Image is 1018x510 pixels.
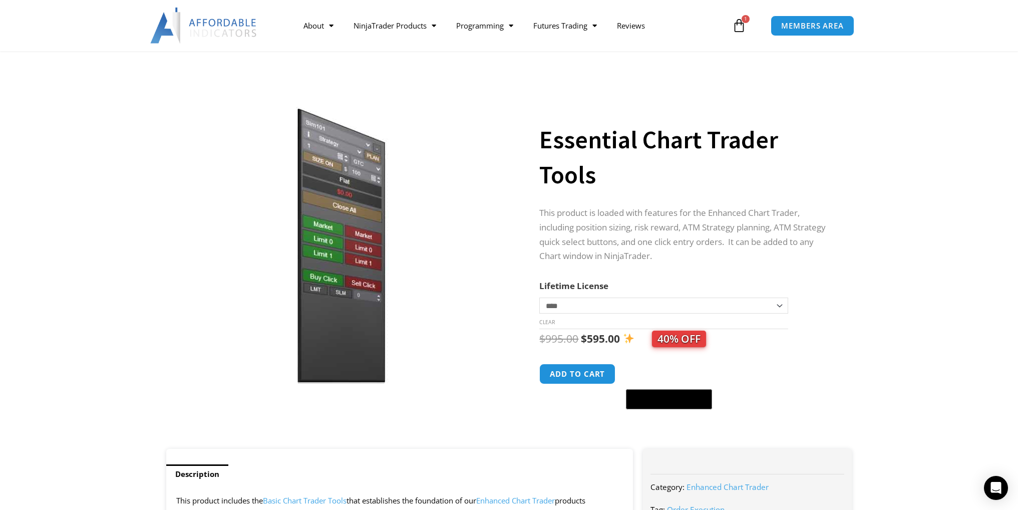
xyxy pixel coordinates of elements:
span: Category: [650,482,685,492]
a: Enhanced Chart Trader [476,495,555,505]
p: This product is loaded with features for the Enhanced Chart Trader, including position sizing, ri... [539,206,832,264]
a: Programming [446,14,523,37]
span: 40% OFF [652,331,706,347]
button: Buy with GPay [626,389,712,409]
iframe: Secure express checkout frame [624,362,714,386]
a: Description [166,464,228,484]
a: 1 [717,11,761,40]
span: 1 [742,15,750,23]
img: Essential Chart Trader Tools | Affordable Indicators – NinjaTrader [180,107,502,384]
a: NinjaTrader Products [344,14,446,37]
button: Add to cart [539,364,615,384]
iframe: PayPal Message 1 [539,416,832,424]
span: $ [539,332,545,346]
a: About [293,14,344,37]
h1: Essential Chart Trader Tools [539,122,832,192]
img: ✨ [623,333,634,344]
a: Enhanced Chart Trader [687,482,769,492]
div: Open Intercom Messenger [984,476,1008,500]
a: MEMBERS AREA [771,16,854,36]
a: Clear options [539,319,555,326]
img: LogoAI | Affordable Indicators – NinjaTrader [150,8,258,44]
bdi: 595.00 [581,332,620,346]
a: Futures Trading [523,14,607,37]
label: Lifetime License [539,280,608,292]
nav: Menu [293,14,729,37]
a: Reviews [607,14,655,37]
span: $ [581,332,587,346]
a: Basic Chart Trader Tools [263,495,347,505]
span: MEMBERS AREA [781,22,844,30]
bdi: 995.00 [539,332,578,346]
